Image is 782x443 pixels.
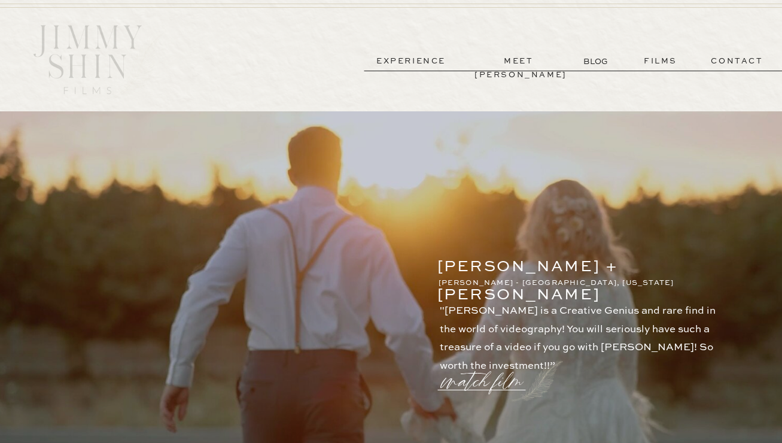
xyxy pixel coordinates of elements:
[583,55,610,68] a: BLOG
[439,277,689,288] p: [PERSON_NAME] - [GEOGRAPHIC_DATA], [US_STATE]
[437,253,688,269] p: [PERSON_NAME] + [PERSON_NAME]
[443,351,529,397] a: watch film
[367,54,455,68] a: experience
[631,54,690,68] a: films
[474,54,563,68] a: meet [PERSON_NAME]
[694,54,780,68] a: contact
[440,302,728,361] p: "[PERSON_NAME] is a Creative Genius and rare find in the world of videography! You will seriously...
